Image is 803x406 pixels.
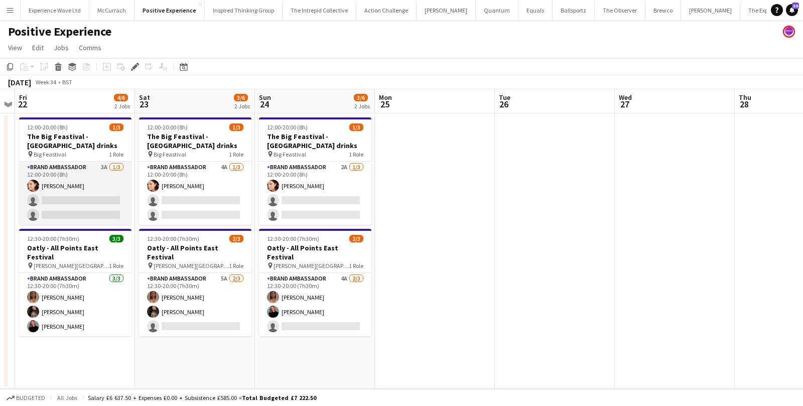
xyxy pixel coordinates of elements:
span: Big Feastival [274,151,306,158]
button: The Intrepid Collective [283,1,356,20]
button: Action Challenge [356,1,417,20]
span: 4/6 [114,94,128,101]
h3: Oatly - All Points East Festival [259,243,371,261]
button: Inspired Thinking Group [205,1,283,20]
app-card-role: Brand Ambassador3A1/312:00-20:00 (8h)[PERSON_NAME] [19,162,131,225]
span: Big Feastival [34,151,66,158]
span: 12:30-20:00 (7h30m) [267,235,319,242]
app-job-card: 12:30-20:00 (7h30m)3/3Oatly - All Points East Festival [PERSON_NAME][GEOGRAPHIC_DATA]1 RoleBrand ... [19,229,131,336]
h3: The Big Feastival - [GEOGRAPHIC_DATA] drinks [19,132,131,150]
app-job-card: 12:30-20:00 (7h30m)2/3Oatly - All Points East Festival [PERSON_NAME][GEOGRAPHIC_DATA]1 RoleBrand ... [259,229,371,336]
h1: Positive Experience [8,24,111,39]
span: 12:00-20:00 (8h) [147,123,188,131]
span: Mon [379,93,392,102]
span: Budgeted [16,394,45,401]
span: 23 [138,98,150,110]
span: All jobs [55,394,79,401]
span: Tue [499,93,510,102]
a: View [4,41,26,54]
span: Wed [619,93,632,102]
span: Big Feastival [154,151,186,158]
span: 12:30-20:00 (7h30m) [147,235,199,242]
span: 2/3 [229,235,243,242]
app-card-role: Brand Ambassador3/312:30-20:00 (7h30m)[PERSON_NAME][PERSON_NAME][PERSON_NAME] [19,273,131,336]
span: 28 [737,98,751,110]
app-card-role: Brand Ambassador2A1/312:00-20:00 (8h)[PERSON_NAME] [259,162,371,225]
span: 1 Role [349,151,363,158]
button: Positive Experience [135,1,205,20]
button: Ballsportz [553,1,595,20]
button: Equals [518,1,553,20]
app-user-avatar: Sophie Barnes [783,26,795,38]
a: Jobs [50,41,73,54]
span: 24 [257,98,271,110]
app-card-role: Brand Ambassador5A2/312:30-20:00 (7h30m)[PERSON_NAME][PERSON_NAME] [139,273,251,336]
span: 12:30-20:00 (7h30m) [27,235,79,242]
app-job-card: 12:30-20:00 (7h30m)2/3Oatly - All Points East Festival [PERSON_NAME][GEOGRAPHIC_DATA]1 RoleBrand ... [139,229,251,336]
span: Thu [739,93,751,102]
button: Brewco [645,1,681,20]
span: 3/6 [234,94,248,101]
app-job-card: 12:00-20:00 (8h)1/3The Big Feastival - [GEOGRAPHIC_DATA] drinks Big Feastival1 RoleBrand Ambassad... [259,117,371,225]
a: Comms [75,41,105,54]
h3: Oatly - All Points East Festival [19,243,131,261]
span: Comms [79,43,101,52]
span: [PERSON_NAME][GEOGRAPHIC_DATA] [154,262,229,269]
span: 1/3 [109,123,123,131]
span: Fri [19,93,27,102]
span: 27 [617,98,632,110]
app-card-role: Brand Ambassador4A2/312:30-20:00 (7h30m)[PERSON_NAME][PERSON_NAME] [259,273,371,336]
button: The Observer [595,1,645,20]
button: McCurrach [89,1,135,20]
span: Sun [259,93,271,102]
h3: Oatly - All Points East Festival [139,243,251,261]
a: 30 [786,4,798,16]
span: 3/6 [354,94,368,101]
span: 3/3 [109,235,123,242]
div: 12:00-20:00 (8h)1/3The Big Feastival - [GEOGRAPHIC_DATA] drinks Big Feastival1 RoleBrand Ambassad... [19,117,131,225]
span: 1/3 [229,123,243,131]
span: [PERSON_NAME][GEOGRAPHIC_DATA] [34,262,109,269]
span: [PERSON_NAME][GEOGRAPHIC_DATA] [274,262,349,269]
div: 2 Jobs [354,102,370,110]
div: 2 Jobs [114,102,130,110]
span: Week 34 [33,78,58,86]
div: [DATE] [8,77,31,87]
span: 1 Role [109,151,123,158]
div: Salary £6 637.50 + Expenses £0.00 + Subsistence £585.00 = [88,394,316,401]
button: Experience Wave Ltd [21,1,89,20]
span: 12:00-20:00 (8h) [27,123,68,131]
div: BST [62,78,72,86]
span: 22 [18,98,27,110]
h3: The Big Feastival - [GEOGRAPHIC_DATA] drinks [139,132,251,150]
app-job-card: 12:00-20:00 (8h)1/3The Big Feastival - [GEOGRAPHIC_DATA] drinks Big Feastival1 RoleBrand Ambassad... [139,117,251,225]
span: 2/3 [349,235,363,242]
button: [PERSON_NAME] [417,1,476,20]
span: 1 Role [109,262,123,269]
button: Quantum [476,1,518,20]
button: Budgeted [5,392,47,403]
h3: The Big Feastival - [GEOGRAPHIC_DATA] drinks [259,132,371,150]
span: 12:00-20:00 (8h) [267,123,308,131]
span: 26 [497,98,510,110]
span: 1 Role [229,151,243,158]
div: 2 Jobs [234,102,250,110]
span: Sat [139,93,150,102]
span: 1/3 [349,123,363,131]
span: 25 [377,98,392,110]
span: View [8,43,22,52]
span: Edit [32,43,44,52]
span: Total Budgeted £7 222.50 [242,394,316,401]
app-card-role: Brand Ambassador4A1/312:00-20:00 (8h)[PERSON_NAME] [139,162,251,225]
span: 1 Role [349,262,363,269]
a: Edit [28,41,48,54]
span: 1 Role [229,262,243,269]
button: [PERSON_NAME] [681,1,740,20]
span: Jobs [54,43,69,52]
span: 30 [792,3,799,9]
